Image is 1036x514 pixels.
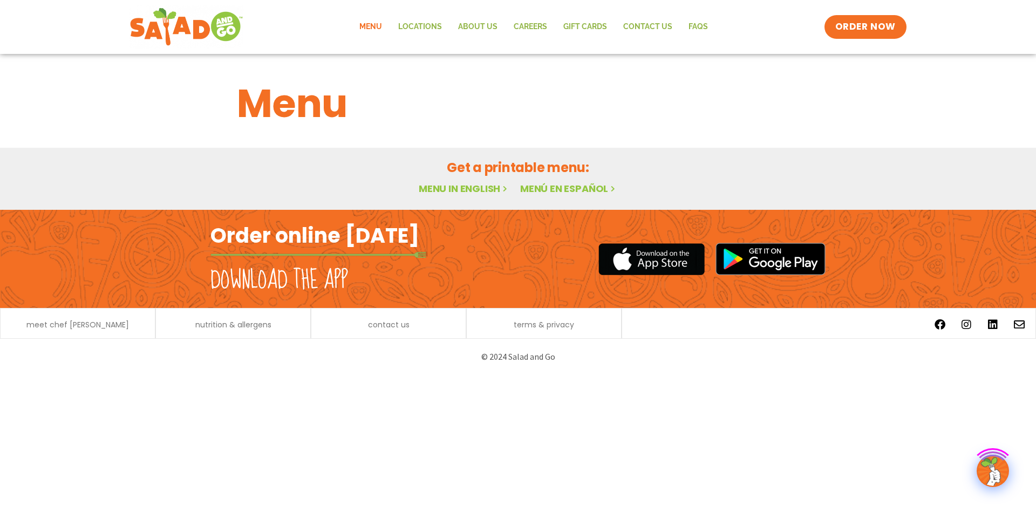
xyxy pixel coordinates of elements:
a: Contact Us [615,15,680,39]
a: nutrition & allergens [195,321,271,328]
a: contact us [368,321,410,328]
img: google_play [715,243,826,275]
a: GIFT CARDS [555,15,615,39]
a: meet chef [PERSON_NAME] [26,321,129,328]
a: terms & privacy [514,321,574,328]
h2: Order online [DATE] [210,222,419,249]
img: appstore [598,242,705,277]
a: FAQs [680,15,716,39]
a: Menú en español [520,182,617,195]
nav: Menu [351,15,716,39]
h2: Get a printable menu: [237,158,799,177]
img: fork [210,252,426,258]
a: Menu in English [419,182,509,195]
a: Menu [351,15,390,39]
span: ORDER NOW [835,20,896,33]
a: ORDER NOW [824,15,906,39]
a: Careers [506,15,555,39]
h1: Menu [237,74,799,133]
img: new-SAG-logo-768×292 [129,5,243,49]
a: Locations [390,15,450,39]
p: © 2024 Salad and Go [216,349,820,364]
a: About Us [450,15,506,39]
h2: Download the app [210,265,348,296]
